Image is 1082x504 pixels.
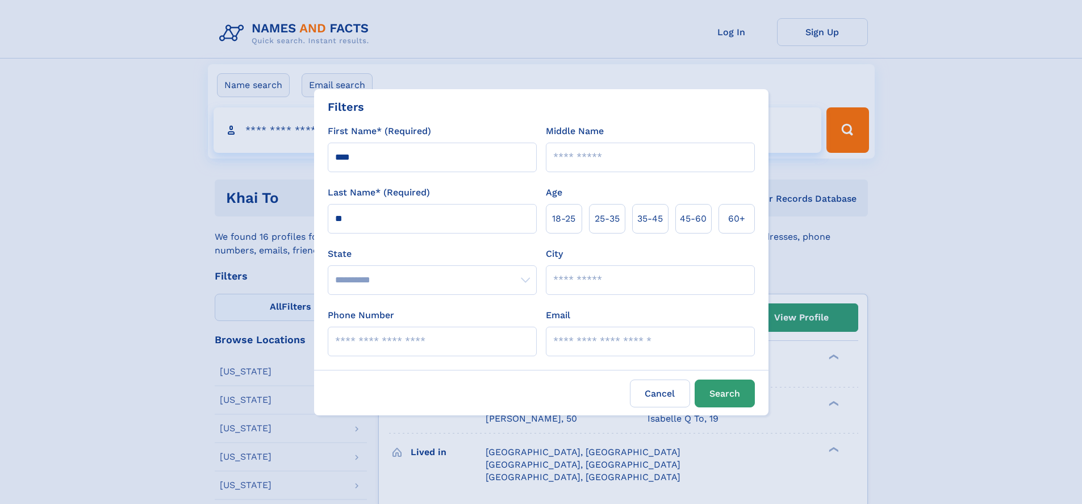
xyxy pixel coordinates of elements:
label: State [328,247,537,261]
button: Search [695,380,755,407]
span: 18‑25 [552,212,575,226]
span: 60+ [728,212,745,226]
span: 45‑60 [680,212,707,226]
label: City [546,247,563,261]
label: Middle Name [546,124,604,138]
label: First Name* (Required) [328,124,431,138]
label: Phone Number [328,309,394,322]
label: Email [546,309,570,322]
div: Filters [328,98,364,115]
span: 35‑45 [637,212,663,226]
label: Age [546,186,562,199]
label: Cancel [630,380,690,407]
label: Last Name* (Required) [328,186,430,199]
span: 25‑35 [595,212,620,226]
